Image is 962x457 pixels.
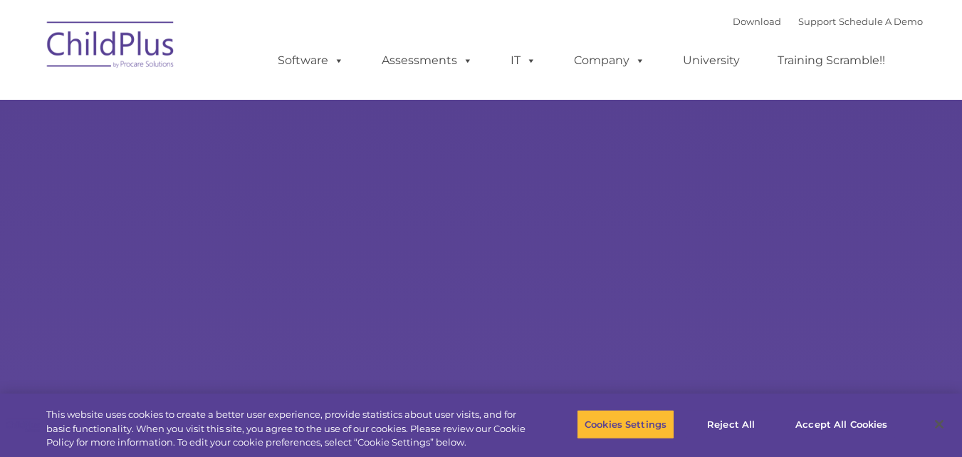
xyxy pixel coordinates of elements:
a: Training Scramble!! [763,46,899,75]
button: Cookies Settings [577,409,674,439]
img: ChildPlus by Procare Solutions [40,11,182,83]
button: Reject All [686,409,775,439]
div: This website uses cookies to create a better user experience, provide statistics about user visit... [46,408,529,450]
a: University [669,46,754,75]
a: Download [733,16,781,27]
a: Support [798,16,836,27]
button: Close [924,409,955,440]
a: Software [263,46,358,75]
a: Assessments [367,46,487,75]
a: Company [560,46,659,75]
button: Accept All Cookies [788,409,895,439]
a: IT [496,46,550,75]
font: | [733,16,923,27]
a: Schedule A Demo [839,16,923,27]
